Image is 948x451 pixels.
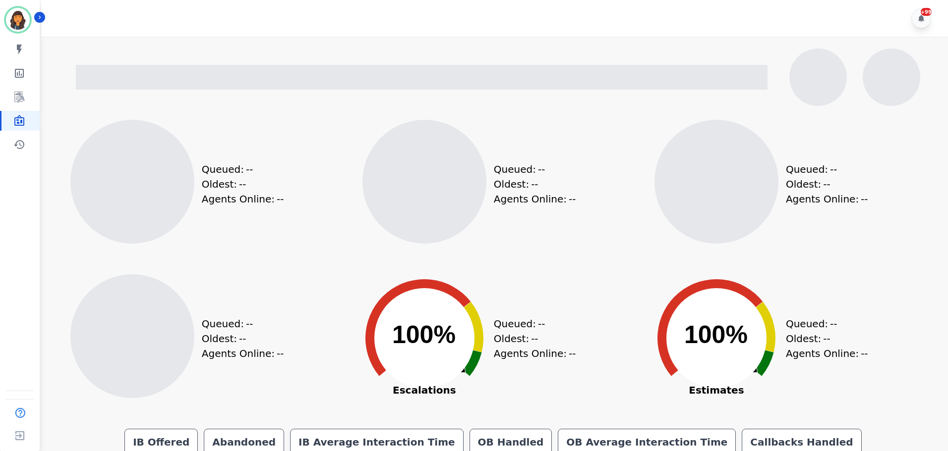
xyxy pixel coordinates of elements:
span: -- [277,346,284,361]
div: IB Offered [131,435,191,449]
div: Queued: [202,316,276,331]
div: Agents Online: [494,192,578,206]
div: +99 [921,8,932,16]
span: -- [569,192,576,206]
div: Queued: [494,316,568,331]
img: Bordered avatar [6,8,30,32]
span: -- [239,177,246,192]
span: -- [246,162,253,177]
div: Oldest: [494,177,568,192]
text: 100% [684,321,748,349]
div: Callbacks Handled [748,435,855,449]
div: Oldest: [202,331,276,346]
div: Agents Online: [202,346,286,361]
div: Agents Online: [786,192,870,206]
span: Estimates [642,385,791,395]
span: -- [569,346,576,361]
div: Agents Online: [494,346,578,361]
div: Queued: [786,316,860,331]
span: -- [823,177,830,192]
span: -- [830,162,837,177]
div: Agents Online: [786,346,870,361]
div: Queued: [786,162,860,177]
div: Oldest: [494,331,568,346]
div: Oldest: [786,177,860,192]
span: -- [861,192,868,206]
div: Abandoned [210,435,278,449]
div: IB Average Interaction Time [296,435,457,449]
div: Agents Online: [202,192,286,206]
text: 100% [392,321,456,349]
div: Queued: [202,162,276,177]
span: Escalations [350,385,499,395]
span: -- [531,177,538,192]
div: OB Handled [476,435,546,449]
span: -- [538,162,545,177]
div: Oldest: [786,331,860,346]
span: -- [830,316,837,331]
div: Oldest: [202,177,276,192]
span: -- [277,192,284,206]
span: -- [246,316,253,331]
span: -- [239,331,246,346]
span: -- [531,331,538,346]
span: -- [861,346,868,361]
span: -- [823,331,830,346]
span: -- [538,316,545,331]
div: OB Average Interaction Time [564,435,729,449]
div: Queued: [494,162,568,177]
